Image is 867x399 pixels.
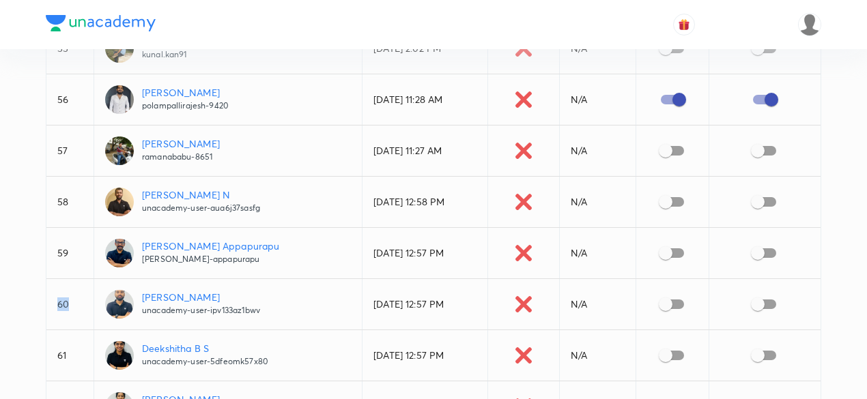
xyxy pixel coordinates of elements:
[105,290,351,319] a: [PERSON_NAME]unacademy-user-ipv133az1bwv
[363,330,488,381] td: [DATE] 12:57 PM
[142,188,260,202] p: [PERSON_NAME] N
[363,279,488,330] td: [DATE] 12:57 PM
[142,100,228,112] p: polampallirajesh-9420
[46,74,94,125] td: 56
[46,15,156,35] a: Company Logo
[142,253,280,265] p: [PERSON_NAME]-appapurapu
[678,18,690,31] img: avatar
[46,228,94,279] td: 59
[559,125,636,177] td: N/A
[46,15,156,31] img: Company Logo
[142,136,220,151] p: [PERSON_NAME]
[142,290,260,304] p: [PERSON_NAME]
[142,85,228,100] p: [PERSON_NAME]
[142,48,220,61] p: kunal.kan91
[363,125,488,177] td: [DATE] 11:27 AM
[46,177,94,228] td: 58
[142,355,268,368] p: unacademy-user-5dfeomk57x80
[559,279,636,330] td: N/A
[105,239,351,267] a: [PERSON_NAME] Appapurapu[PERSON_NAME]-appapurapu
[142,239,280,253] p: [PERSON_NAME] Appapurapu
[673,14,695,35] button: avatar
[142,151,220,163] p: ramanababu-8651
[798,13,821,36] img: Vineeta
[142,202,260,214] p: unacademy-user-aua6j37sasfg
[363,177,488,228] td: [DATE] 12:58 PM
[46,330,94,381] td: 61
[105,188,351,216] a: [PERSON_NAME] Nunacademy-user-aua6j37sasfg
[105,341,351,370] a: Deekshitha B Sunacademy-user-5dfeomk57x80
[363,228,488,279] td: [DATE] 12:57 PM
[559,177,636,228] td: N/A
[46,279,94,330] td: 60
[105,136,351,165] a: [PERSON_NAME]ramanababu-8651
[142,341,268,355] p: Deekshitha B S
[105,85,351,114] a: [PERSON_NAME]polampallirajesh-9420
[559,330,636,381] td: N/A
[559,228,636,279] td: N/A
[559,74,636,125] td: N/A
[363,74,488,125] td: [DATE] 11:28 AM
[142,304,260,316] p: unacademy-user-ipv133az1bwv
[46,125,94,177] td: 57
